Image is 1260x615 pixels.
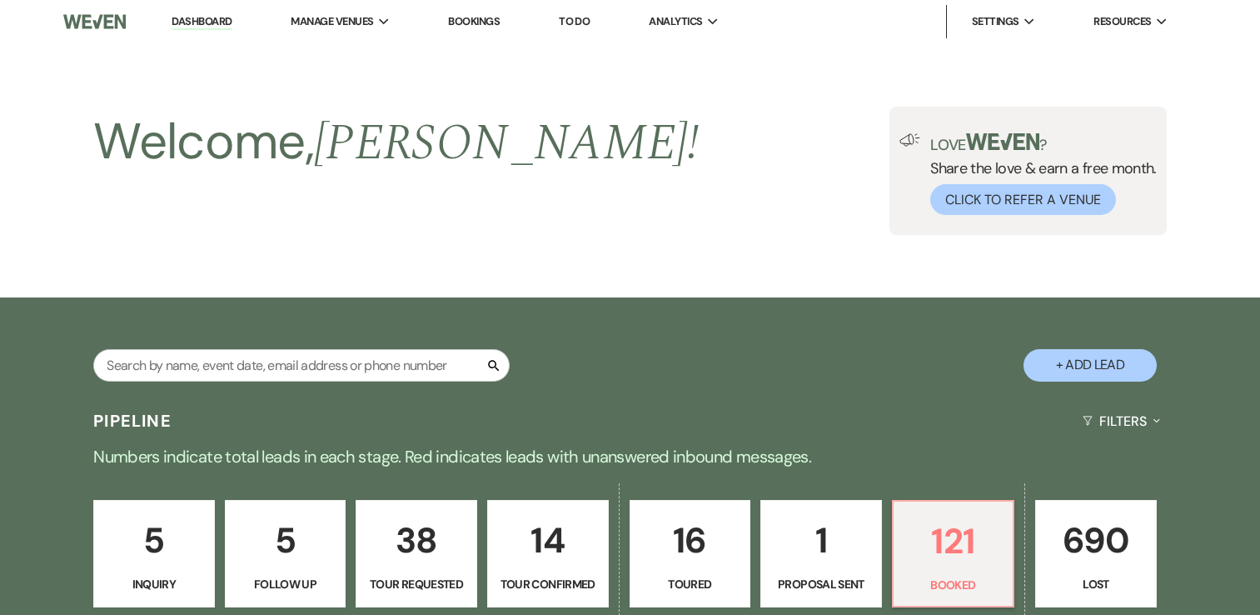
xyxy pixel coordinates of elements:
span: Resources [1093,13,1151,30]
img: Weven Logo [63,4,126,39]
p: 690 [1046,512,1146,568]
p: 121 [904,513,1004,569]
p: Follow Up [236,575,336,593]
p: 16 [640,512,740,568]
p: Inquiry [104,575,204,593]
p: Numbers indicate total leads in each stage. Red indicates leads with unanswered inbound messages. [31,443,1230,470]
a: 1Proposal Sent [760,500,882,608]
p: 5 [104,512,204,568]
div: Share the love & earn a free month. [920,133,1157,215]
span: [PERSON_NAME] ! [314,105,699,182]
a: 38Tour Requested [356,500,477,608]
a: 690Lost [1035,500,1157,608]
a: 16Toured [630,500,751,608]
a: 121Booked [892,500,1015,608]
button: Filters [1076,399,1167,443]
p: Tour Confirmed [498,575,598,593]
input: Search by name, event date, email address or phone number [93,349,510,382]
span: Settings [972,13,1019,30]
span: Analytics [649,13,702,30]
h2: Welcome, [93,107,699,178]
p: 1 [771,512,871,568]
img: loud-speaker-illustration.svg [899,133,920,147]
p: Love ? [930,133,1157,152]
p: 14 [498,512,598,568]
a: Dashboard [172,14,232,30]
p: Booked [904,576,1004,594]
p: Toured [640,575,740,593]
button: Click to Refer a Venue [930,184,1116,215]
a: 5Follow Up [225,500,346,608]
p: Tour Requested [366,575,466,593]
button: + Add Lead [1023,349,1157,382]
a: Bookings [448,14,500,28]
img: weven-logo-green.svg [966,133,1040,150]
a: To Do [559,14,590,28]
p: 38 [366,512,466,568]
p: Lost [1046,575,1146,593]
span: Manage Venues [291,13,373,30]
a: 5Inquiry [93,500,215,608]
p: Proposal Sent [771,575,871,593]
p: 5 [236,512,336,568]
a: 14Tour Confirmed [487,500,609,608]
h3: Pipeline [93,409,172,432]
